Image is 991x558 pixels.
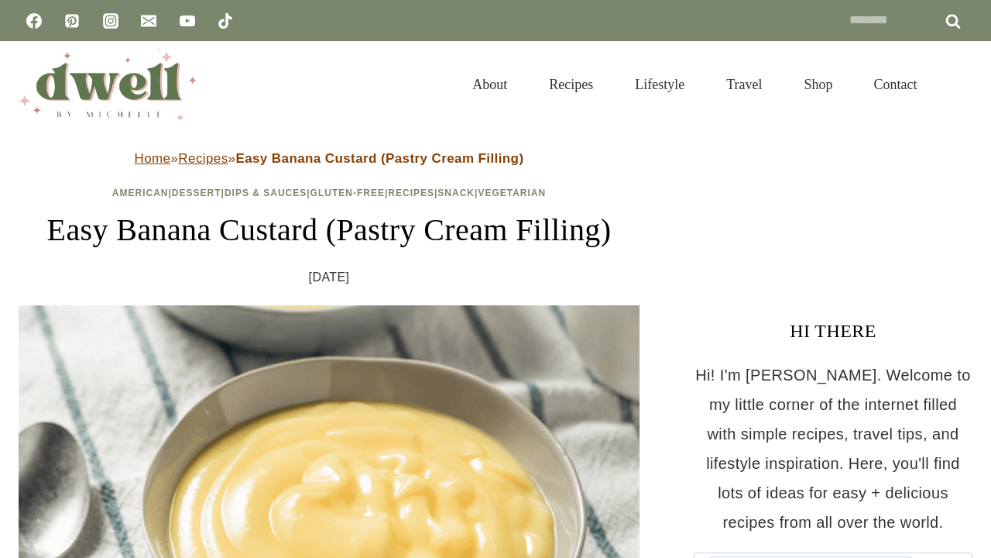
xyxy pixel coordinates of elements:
[112,188,546,198] span: | | | | | |
[19,5,50,36] a: Facebook
[57,5,87,36] a: Pinterest
[528,57,614,112] a: Recipes
[694,317,972,345] h3: HI THERE
[310,188,385,198] a: Gluten-Free
[388,188,434,198] a: Recipes
[210,5,241,36] a: TikTok
[135,151,524,166] span: » »
[478,188,546,198] a: Vegetarian
[225,188,307,198] a: Dips & Sauces
[705,57,783,112] a: Travel
[95,5,126,36] a: Instagram
[451,57,528,112] a: About
[19,49,197,120] img: DWELL by michelle
[172,5,203,36] a: YouTube
[853,57,938,112] a: Contact
[235,151,523,166] strong: Easy Banana Custard (Pastry Cream Filling)
[112,188,169,198] a: American
[614,57,705,112] a: Lifestyle
[178,151,228,166] a: Recipes
[451,57,938,112] nav: Primary Navigation
[946,71,972,98] button: View Search Form
[135,151,171,166] a: Home
[309,266,350,289] time: [DATE]
[783,57,853,112] a: Shop
[133,5,164,36] a: Email
[694,360,972,537] p: Hi! I'm [PERSON_NAME]. Welcome to my little corner of the internet filled with simple recipes, tr...
[172,188,221,198] a: Dessert
[19,207,640,253] h1: Easy Banana Custard (Pastry Cream Filling)
[437,188,475,198] a: Snack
